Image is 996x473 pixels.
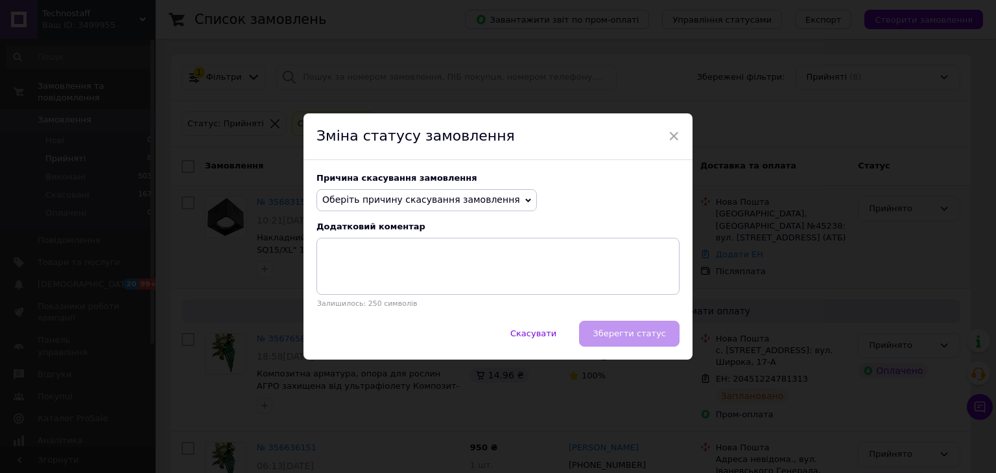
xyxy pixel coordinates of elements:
span: Оберіть причину скасування замовлення [322,194,520,205]
button: Скасувати [497,321,570,347]
div: Додатковий коментар [316,222,680,231]
span: × [668,125,680,147]
div: Зміна статусу замовлення [303,113,693,160]
p: Залишилось: 250 символів [316,299,680,308]
span: Скасувати [510,329,556,338]
div: Причина скасування замовлення [316,173,680,183]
